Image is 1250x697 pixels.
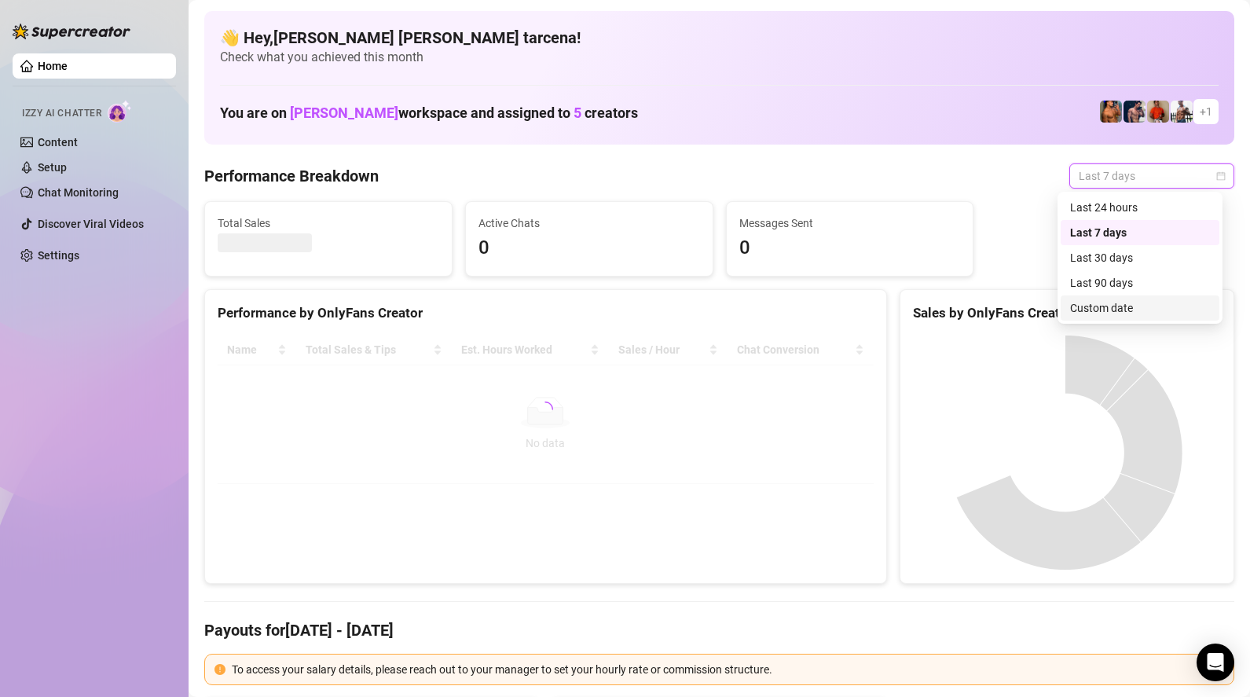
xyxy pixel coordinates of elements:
img: logo-BBDzfeDw.svg [13,24,130,39]
img: AI Chatter [108,100,132,123]
span: loading [535,399,556,420]
div: Last 30 days [1061,245,1219,270]
img: Axel [1124,101,1146,123]
a: Settings [38,249,79,262]
a: Chat Monitoring [38,186,119,199]
span: Izzy AI Chatter [22,106,101,121]
div: Last 30 days [1070,249,1210,266]
span: 0 [478,233,700,263]
h4: Performance Breakdown [204,165,379,187]
div: Custom date [1061,295,1219,321]
div: Last 90 days [1061,270,1219,295]
span: Active Chats [478,215,700,232]
h1: You are on workspace and assigned to creators [220,105,638,122]
div: Open Intercom Messenger [1197,644,1234,681]
a: Home [38,60,68,72]
div: Sales by OnlyFans Creator [913,303,1221,324]
div: Last 90 days [1070,274,1210,292]
h4: 👋 Hey, [PERSON_NAME] [PERSON_NAME] tarcena ! [220,27,1219,49]
h4: Payouts for [DATE] - [DATE] [204,619,1234,641]
div: Performance by OnlyFans Creator [218,303,874,324]
img: JUSTIN [1171,101,1193,123]
div: Last 24 hours [1061,195,1219,220]
div: To access your salary details, please reach out to your manager to set your hourly rate or commis... [232,661,1224,678]
a: Discover Viral Videos [38,218,144,230]
div: Last 24 hours [1070,199,1210,216]
span: exclamation-circle [214,664,225,675]
span: + 1 [1200,103,1212,120]
span: Total Sales [218,215,439,232]
div: Custom date [1070,299,1210,317]
span: Last 7 days [1079,164,1225,188]
span: calendar [1216,171,1226,181]
div: Last 7 days [1061,220,1219,245]
img: Justin [1147,101,1169,123]
div: Last 7 days [1070,224,1210,241]
img: JG [1100,101,1122,123]
a: Setup [38,161,67,174]
span: 0 [739,233,961,263]
span: [PERSON_NAME] [290,105,398,121]
span: 5 [574,105,581,121]
a: Content [38,136,78,149]
span: Messages Sent [739,215,961,232]
span: Check what you achieved this month [220,49,1219,66]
